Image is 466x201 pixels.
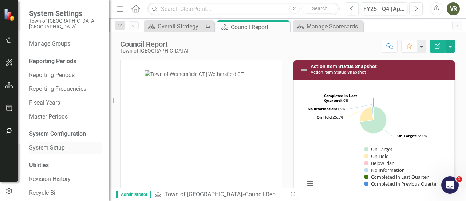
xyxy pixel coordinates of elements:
a: Reporting Frequencies [29,85,102,93]
button: Search [301,4,338,14]
button: Show Completed in Last Quarter [364,174,429,180]
tspan: On Target: [397,133,417,138]
button: Show Completed in Previous Quarter [364,181,438,187]
a: Overall Strategy [146,22,203,31]
small: Action Item Status Snapshot [311,70,366,75]
span: 1 [456,176,462,182]
a: Manage Scorecards [295,22,361,31]
div: Reporting Periods [29,57,102,66]
a: Town of [GEOGRAPHIC_DATA] [165,191,242,198]
div: Council Report [120,40,189,48]
div: FY25 - Q4 (Apr - Jun) [363,5,405,13]
iframe: Intercom live chat [441,176,459,194]
button: Show No Information [364,167,404,173]
span: Search [312,5,328,11]
svg: Interactive chart [301,85,445,195]
text: 1.9% [308,106,345,111]
div: Council Report [231,23,288,32]
text: 72.6% [397,133,427,138]
a: Recycle Bin [29,189,102,197]
a: Master Periods [29,113,102,121]
button: Show Below Plan [364,160,395,166]
div: » [154,190,282,199]
tspan: No Information: [308,106,337,111]
path: Below Plan, 0. [372,107,373,120]
button: View chart menu, Chart [305,178,315,189]
div: Manage Scorecards [307,22,361,31]
text: 25.5% [317,115,343,120]
tspan: Completed in Last Quarter: [324,93,357,103]
path: On Hold, 27. [360,107,373,122]
a: Reporting Periods [29,71,102,80]
div: Council Report [245,191,283,198]
small: Town of [GEOGRAPHIC_DATA], [GEOGRAPHIC_DATA] [29,18,102,30]
div: Overall Strategy [158,22,203,31]
button: Show On Hold [364,153,389,159]
path: No Information, 2. [372,107,373,120]
div: Chart. Highcharts interactive chart. [301,85,447,195]
span: Administrator [116,191,151,198]
img: ClearPoint Strategy [4,8,16,21]
img: Not Defined [300,66,308,75]
path: On Target, 77. [360,107,387,134]
tspan: On Hold: [317,115,333,120]
button: FY25 - Q4 (Apr - Jun) [361,2,407,15]
input: Search ClearPoint... [147,3,340,15]
div: Town of [GEOGRAPHIC_DATA] [120,48,189,54]
text: 0.0% [324,93,357,103]
img: Town of Wethersfield CT | Wethersfield CT [145,70,258,184]
div: Utilities [29,161,102,170]
a: System Setup [29,144,102,152]
a: Action Item Status Snapshot [311,63,377,69]
span: System Settings [29,9,102,18]
a: Manage Groups [29,40,102,48]
button: VR [447,2,460,15]
div: System Configuration [29,130,102,138]
button: Show On Target [364,146,392,152]
a: Revision History [29,175,102,183]
a: Fiscal Years [29,99,102,107]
